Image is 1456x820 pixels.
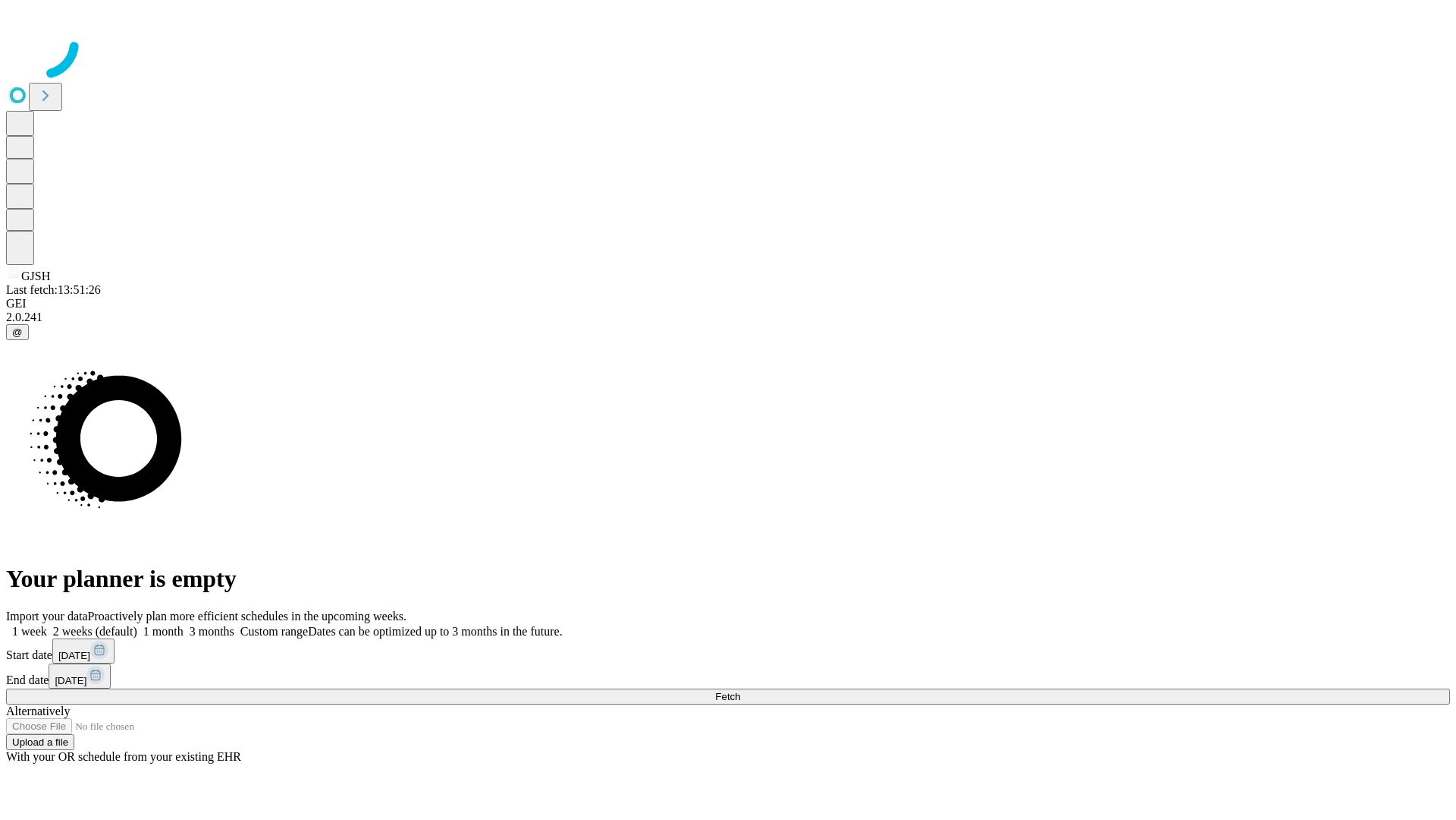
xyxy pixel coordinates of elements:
[6,639,1450,664] div: Start date
[12,326,23,338] span: @
[6,297,1450,311] div: GEI
[88,610,406,623] span: Proactively plan more efficient schedules in the upcoming weeks.
[6,610,88,623] span: Import your data
[49,664,111,689] button: [DATE]
[143,625,184,638] span: 1 month
[6,324,29,340] button: @
[12,625,47,638] span: 1 week
[308,625,562,638] span: Dates can be optimized up to 3 months in the future.
[21,270,50,282] span: GJSH
[58,650,90,661] span: [DATE]
[6,689,1450,705] button: Fetch
[240,625,308,638] span: Custom range
[6,565,1450,593] h1: Your planner is empty
[52,639,115,664] button: [DATE]
[6,311,1450,324] div: 2.0.241
[55,675,86,686] span: [DATE]
[715,691,740,702] span: Fetch
[53,625,137,638] span: 2 weeks (default)
[6,734,74,750] button: Upload a file
[6,664,1450,689] div: End date
[190,625,234,638] span: 3 months
[6,750,241,763] span: With your OR schedule from your existing EHR
[6,283,101,296] span: Last fetch: 13:51:26
[6,705,70,717] span: Alternatively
